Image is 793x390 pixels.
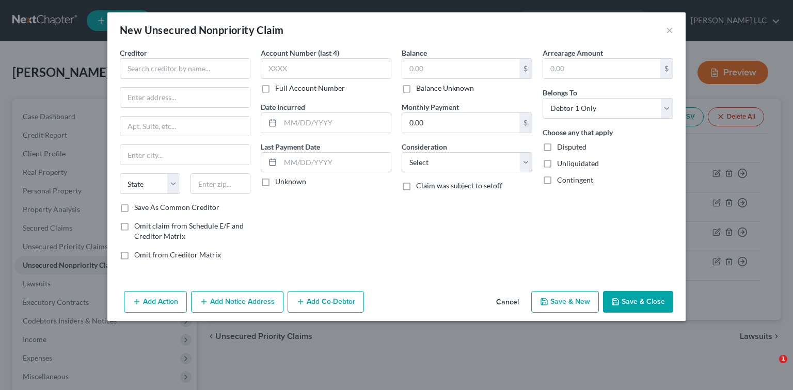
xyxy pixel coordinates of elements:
[758,355,783,380] iframe: Intercom live chat
[280,113,391,133] input: MM/DD/YYYY
[543,127,613,138] label: Choose any that apply
[120,88,250,107] input: Enter address...
[402,141,447,152] label: Consideration
[557,175,593,184] span: Contingent
[402,47,427,58] label: Balance
[519,59,532,78] div: $
[261,141,320,152] label: Last Payment Date
[603,291,673,313] button: Save & Close
[120,117,250,136] input: Apt, Suite, etc...
[261,58,391,79] input: XXXX
[134,250,221,259] span: Omit from Creditor Matrix
[779,355,787,363] span: 1
[191,173,251,194] input: Enter zip...
[124,291,187,313] button: Add Action
[191,291,283,313] button: Add Notice Address
[402,59,519,78] input: 0.00
[261,47,339,58] label: Account Number (last 4)
[557,142,586,151] span: Disputed
[416,83,474,93] label: Balance Unknown
[134,202,219,213] label: Save As Common Creditor
[275,176,306,187] label: Unknown
[543,88,577,97] span: Belongs To
[120,145,250,165] input: Enter city...
[660,59,673,78] div: $
[543,59,660,78] input: 0.00
[288,291,364,313] button: Add Co-Debtor
[543,47,603,58] label: Arrearage Amount
[261,102,305,112] label: Date Incurred
[416,181,502,190] span: Claim was subject to setoff
[280,153,391,172] input: MM/DD/YYYY
[519,113,532,133] div: $
[120,48,147,57] span: Creditor
[666,24,673,36] button: ×
[120,23,283,37] div: New Unsecured Nonpriority Claim
[120,58,250,79] input: Search creditor by name...
[557,159,599,168] span: Unliquidated
[488,292,527,313] button: Cancel
[134,221,244,240] span: Omit claim from Schedule E/F and Creditor Matrix
[402,102,459,112] label: Monthly Payment
[275,83,345,93] label: Full Account Number
[402,113,519,133] input: 0.00
[531,291,599,313] button: Save & New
